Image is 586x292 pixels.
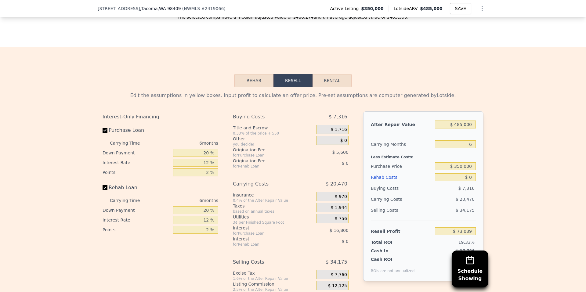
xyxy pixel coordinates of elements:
div: Buying Costs [233,111,301,122]
span: NWMLS [184,6,200,11]
span: $ 20,470 [326,178,347,189]
div: Carrying Costs [371,194,409,205]
span: $ 7,316 [329,111,347,122]
div: Edit the assumptions in yellow boxes. Input profit to calculate an offer price. Pre-set assumptio... [103,92,483,99]
div: Points [103,225,171,235]
div: Points [103,168,171,177]
span: $ 1,944 [331,205,347,211]
div: ROIs are not annualized [371,262,415,273]
button: Show Options [476,2,488,15]
span: $ 7,316 [458,186,475,191]
div: 6 months [152,138,218,148]
label: Rehab Loan [103,182,171,193]
label: Purchase Loan [103,125,171,136]
div: Interest Rate [103,158,171,168]
div: Utilities [233,214,314,220]
span: [STREET_ADDRESS] [98,5,140,12]
div: 1.6% of the After Repair Value [233,276,314,281]
div: Origination Fee [233,147,301,153]
div: Carrying Costs [233,178,301,189]
span: $ 16,800 [330,228,349,233]
span: , WA 98409 [158,6,181,11]
div: Excise Tax [233,270,314,276]
div: Selling Costs [371,205,432,216]
span: $350,000 [361,5,384,12]
div: Origination Fee [233,158,301,164]
div: Carrying Time [110,138,150,148]
div: Carrying Time [110,196,150,205]
button: ScheduleShowing [452,251,488,287]
div: Listing Commission [233,281,314,287]
span: $ 1,716 [331,127,347,132]
div: Other [233,136,314,142]
span: $ 756 [335,216,347,222]
div: Interest-Only Financing [103,111,218,122]
div: 2.5% of the After Repair Value [233,287,314,292]
div: Less Estimate Costs: [371,150,476,161]
div: Down Payment [103,205,171,215]
div: Down Payment [103,148,171,158]
span: 19.33% [458,240,475,245]
div: you decide! [233,142,314,147]
span: , Tacoma [140,5,181,12]
button: Rehab [234,74,273,87]
span: $ 7,760 [331,272,347,278]
span: $ 970 [335,194,347,200]
button: Resell [273,74,313,87]
div: Carrying Months [371,139,432,150]
div: Total ROI [371,239,409,245]
span: $ 97,786 [456,248,475,253]
div: Purchase Price [371,161,432,172]
span: $485,000 [420,6,443,11]
button: Rental [313,74,352,87]
div: Interest [233,236,301,242]
div: for Rehab Loan [233,242,301,247]
div: 3¢ per Finished Square Foot [233,220,314,225]
div: Buying Costs [371,183,432,194]
div: Interest [233,225,301,231]
div: Cash ROI [371,256,415,262]
input: Purchase Loan [103,128,107,133]
div: Cash In [371,248,409,254]
span: $ 20,470 [456,197,475,202]
div: Interest Rate [103,215,171,225]
div: 0.33% of the price + 550 [233,131,314,136]
span: $ 5,600 [332,150,348,155]
div: for Purchase Loan [233,153,301,158]
div: Taxes [233,203,314,209]
span: $ 0 [340,138,347,143]
div: ( ) [182,5,226,12]
span: $ 12,125 [328,283,347,289]
div: Resell Profit [371,226,432,237]
div: 0.4% of the After Repair Value [233,198,314,203]
span: $ 0 [342,239,349,244]
span: Active Listing [330,5,361,12]
div: Title and Escrow [233,125,314,131]
div: for Rehab Loan [233,164,301,169]
div: 6 months [152,196,218,205]
span: $ 34,175 [326,257,347,268]
div: for Purchase Loan [233,231,301,236]
div: Insurance [233,192,314,198]
input: Rehab Loan [103,185,107,190]
span: Lotside ARV [394,5,420,12]
button: SAVE [450,3,471,14]
span: # 2419066 [201,6,224,11]
span: $ 0 [342,161,349,166]
span: $ 34,175 [456,208,475,213]
div: Selling Costs [233,257,301,268]
div: Rehab Costs [371,172,432,183]
div: After Repair Value [371,119,432,130]
div: based on annual taxes [233,209,314,214]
